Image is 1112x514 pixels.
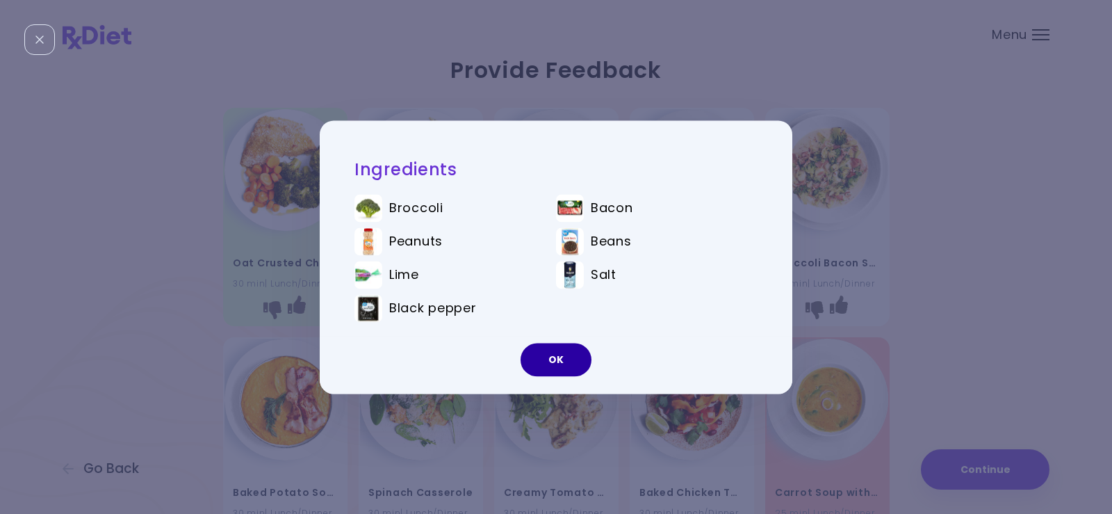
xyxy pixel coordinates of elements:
[24,24,55,55] div: Close
[389,300,477,316] span: Black pepper
[389,234,443,249] span: Peanuts
[591,234,632,249] span: Beans
[591,200,633,216] span: Bacon
[354,159,758,180] h2: Ingredients
[389,200,443,216] span: Broccoli
[591,267,616,282] span: Salt
[389,267,419,282] span: Lime
[521,343,591,376] button: OK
